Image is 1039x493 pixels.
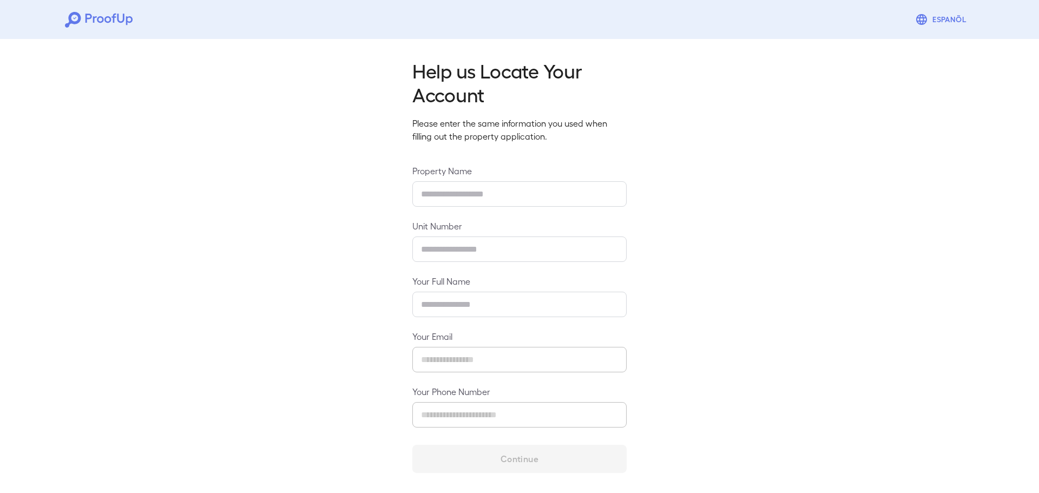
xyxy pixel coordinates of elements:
[412,165,627,177] label: Property Name
[412,385,627,398] label: Your Phone Number
[412,220,627,232] label: Unit Number
[911,9,974,30] button: Espanõl
[412,275,627,287] label: Your Full Name
[412,58,627,106] h2: Help us Locate Your Account
[412,117,627,143] p: Please enter the same information you used when filling out the property application.
[412,330,627,343] label: Your Email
